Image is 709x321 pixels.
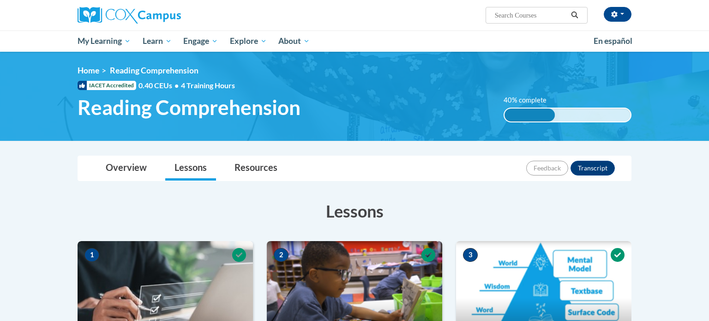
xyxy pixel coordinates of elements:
a: Overview [96,156,156,181]
a: Cox Campus [78,7,253,24]
a: Home [78,66,99,75]
span: Explore [230,36,267,47]
a: My Learning [72,30,137,52]
span: IACET Accredited [78,81,136,90]
a: Lessons [165,156,216,181]
div: 40% complete [505,109,555,121]
a: Resources [225,156,287,181]
label: 40% complete [504,95,557,105]
span: Reading Comprehension [78,95,300,120]
button: Feedback [526,161,568,176]
a: About [273,30,316,52]
span: 4 Training Hours [181,81,235,90]
a: Learn [137,30,178,52]
button: Search [568,10,582,21]
span: Learn [143,36,172,47]
a: Engage [177,30,224,52]
span: Engage [183,36,218,47]
span: My Learning [78,36,131,47]
span: 0.40 CEUs [138,80,181,91]
span: 1 [84,248,99,262]
h3: Lessons [78,200,631,223]
span: 3 [463,248,478,262]
span: • [174,81,179,90]
span: En español [594,36,632,46]
a: Explore [224,30,273,52]
input: Search Courses [494,10,568,21]
img: Cox Campus [78,7,181,24]
span: 2 [274,248,288,262]
a: En español [588,31,638,51]
button: Transcript [571,161,615,176]
button: Account Settings [604,7,631,22]
div: Main menu [64,30,645,52]
span: About [278,36,310,47]
span: Reading Comprehension [110,66,198,75]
